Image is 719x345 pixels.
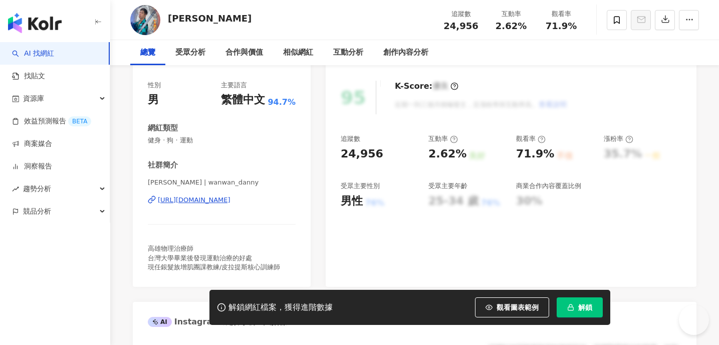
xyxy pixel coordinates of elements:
div: 互動率 [492,9,530,19]
div: 解鎖網紅檔案，獲得進階數據 [228,302,333,313]
img: logo [8,13,62,33]
div: 互動分析 [333,47,363,59]
a: [URL][DOMAIN_NAME] [148,196,296,205]
a: 效益預測報告BETA [12,116,91,126]
div: 網紅類型 [148,123,178,133]
div: 創作內容分析 [383,47,428,59]
div: K-Score : [395,81,458,92]
div: [URL][DOMAIN_NAME] [158,196,230,205]
img: KOL Avatar [130,5,160,35]
div: 觀看率 [542,9,580,19]
div: 主要語言 [221,81,247,90]
span: 健身 · 狗 · 運動 [148,136,296,145]
div: 社群簡介 [148,160,178,170]
span: 24,956 [443,21,478,31]
span: [PERSON_NAME] | wanwan_danny [148,178,296,187]
span: 趨勢分析 [23,178,51,200]
span: 71.9% [546,21,577,31]
div: 24,956 [341,146,383,162]
div: 追蹤數 [442,9,480,19]
div: 受眾主要年齡 [428,182,467,191]
div: 互動率 [428,134,458,143]
div: 總覽 [140,47,155,59]
span: 解鎖 [578,303,592,311]
div: 男 [148,92,159,108]
div: [PERSON_NAME] [168,12,252,25]
button: 解鎖 [557,297,603,317]
a: 找貼文 [12,71,45,81]
span: 競品分析 [23,200,51,223]
button: 觀看圖表範例 [475,297,549,317]
div: 性別 [148,81,161,90]
div: 男性 [341,194,363,209]
span: 2.62% [496,21,527,31]
div: 觀看率 [516,134,546,143]
a: searchAI 找網紅 [12,49,54,59]
div: 繁體中文 [221,92,265,108]
div: 商業合作內容覆蓋比例 [516,182,581,191]
div: 受眾分析 [175,47,205,59]
div: 合作與價值 [225,47,263,59]
div: 相似網紅 [283,47,313,59]
div: 71.9% [516,146,554,162]
span: rise [12,186,19,193]
span: 94.7% [268,97,296,108]
a: 商案媒合 [12,139,52,149]
div: 2.62% [428,146,466,162]
span: 觀看圖表範例 [497,303,539,311]
span: 高雄物理治療師 台灣大學畢業後發現運動治療的好處 現任銀髮族增肌團課教練/皮拉提斯核心訓練師 [148,245,280,270]
a: 洞察報告 [12,161,52,171]
div: 受眾主要性別 [341,182,380,191]
div: 追蹤數 [341,134,360,143]
span: 資源庫 [23,87,44,110]
div: 漲粉率 [604,134,633,143]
